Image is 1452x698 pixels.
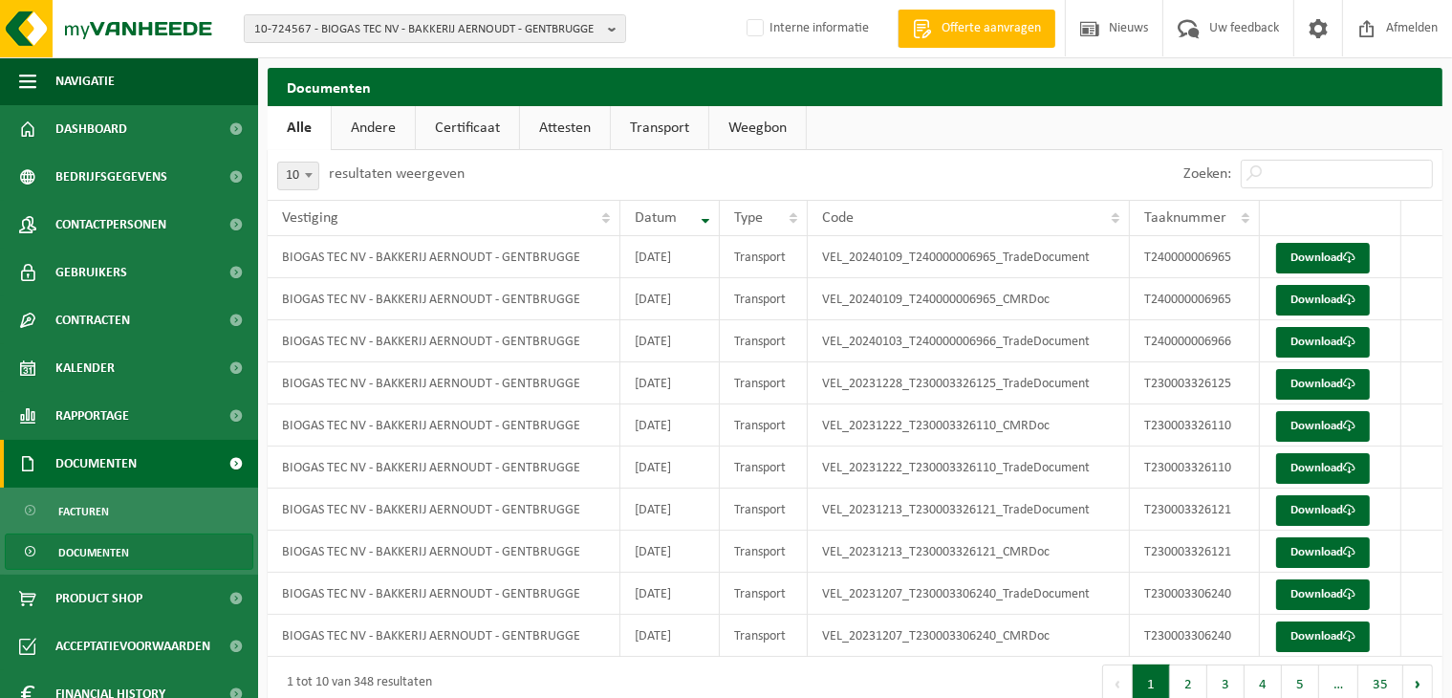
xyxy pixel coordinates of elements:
td: Transport [720,489,808,531]
span: Acceptatievoorwaarden [55,622,210,670]
a: Certificaat [416,106,519,150]
span: Dashboard [55,105,127,153]
a: Offerte aanvragen [898,10,1055,48]
a: Alle [268,106,331,150]
a: Download [1276,622,1370,652]
td: T240000006966 [1130,320,1260,362]
td: BIOGAS TEC NV - BAKKERIJ AERNOUDT - GENTBRUGGE [268,320,620,362]
td: T230003306240 [1130,615,1260,657]
h2: Documenten [268,68,1442,105]
a: Download [1276,579,1370,610]
button: 10-724567 - BIOGAS TEC NV - BAKKERIJ AERNOUDT - GENTBRUGGE [244,14,626,43]
td: BIOGAS TEC NV - BAKKERIJ AERNOUDT - GENTBRUGGE [268,278,620,320]
td: VEL_20231222_T230003326110_TradeDocument [808,447,1130,489]
td: BIOGAS TEC NV - BAKKERIJ AERNOUDT - GENTBRUGGE [268,489,620,531]
td: VEL_20231213_T230003326121_TradeDocument [808,489,1130,531]
span: Product Shop [55,575,142,622]
span: Gebruikers [55,249,127,296]
span: Vestiging [282,210,338,226]
td: Transport [720,278,808,320]
td: BIOGAS TEC NV - BAKKERIJ AERNOUDT - GENTBRUGGE [268,531,620,573]
td: [DATE] [620,531,720,573]
td: [DATE] [620,278,720,320]
td: VEL_20240109_T240000006965_CMRDoc [808,278,1130,320]
a: Attesten [520,106,610,150]
label: Interne informatie [743,14,869,43]
td: [DATE] [620,489,720,531]
td: [DATE] [620,236,720,278]
td: Transport [720,573,808,615]
td: Transport [720,236,808,278]
td: T240000006965 [1130,278,1260,320]
td: BIOGAS TEC NV - BAKKERIJ AERNOUDT - GENTBRUGGE [268,236,620,278]
a: Download [1276,369,1370,400]
span: Documenten [55,440,137,488]
span: Kalender [55,344,115,392]
a: Documenten [5,534,253,570]
td: Transport [720,362,808,404]
span: Facturen [58,493,109,530]
label: Zoeken: [1183,167,1231,183]
td: VEL_20231228_T230003326125_TradeDocument [808,362,1130,404]
span: Bedrijfsgegevens [55,153,167,201]
a: Facturen [5,492,253,529]
span: Documenten [58,534,129,571]
a: Transport [611,106,708,150]
td: T230003306240 [1130,573,1260,615]
a: Download [1276,411,1370,442]
span: 10 [277,162,319,190]
span: Navigatie [55,57,115,105]
td: BIOGAS TEC NV - BAKKERIJ AERNOUDT - GENTBRUGGE [268,362,620,404]
td: [DATE] [620,447,720,489]
td: T240000006965 [1130,236,1260,278]
td: BIOGAS TEC NV - BAKKERIJ AERNOUDT - GENTBRUGGE [268,447,620,489]
td: Transport [720,404,808,447]
span: Contracten [55,296,130,344]
td: T230003326121 [1130,531,1260,573]
td: BIOGAS TEC NV - BAKKERIJ AERNOUDT - GENTBRUGGE [268,615,620,657]
a: Download [1276,453,1370,484]
span: Offerte aanvragen [937,19,1046,38]
a: Download [1276,243,1370,273]
a: Andere [332,106,415,150]
span: Datum [635,210,677,226]
span: Type [734,210,763,226]
span: Taaknummer [1144,210,1226,226]
td: VEL_20240103_T240000006966_TradeDocument [808,320,1130,362]
td: T230003326125 [1130,362,1260,404]
td: BIOGAS TEC NV - BAKKERIJ AERNOUDT - GENTBRUGGE [268,404,620,447]
span: Contactpersonen [55,201,166,249]
a: Download [1276,495,1370,526]
a: Download [1276,285,1370,316]
td: [DATE] [620,362,720,404]
td: VEL_20231207_T230003306240_TradeDocument [808,573,1130,615]
td: [DATE] [620,615,720,657]
td: BIOGAS TEC NV - BAKKERIJ AERNOUDT - GENTBRUGGE [268,573,620,615]
span: Code [822,210,854,226]
td: Transport [720,531,808,573]
span: 10 [278,163,318,189]
td: [DATE] [620,320,720,362]
a: Weegbon [709,106,806,150]
td: Transport [720,320,808,362]
td: VEL_20240109_T240000006965_TradeDocument [808,236,1130,278]
a: Download [1276,537,1370,568]
td: T230003326121 [1130,489,1260,531]
a: Download [1276,327,1370,358]
td: [DATE] [620,573,720,615]
td: Transport [720,615,808,657]
label: resultaten weergeven [329,166,465,182]
td: T230003326110 [1130,447,1260,489]
td: T230003326110 [1130,404,1260,447]
td: Transport [720,447,808,489]
td: VEL_20231222_T230003326110_CMRDoc [808,404,1130,447]
span: 10-724567 - BIOGAS TEC NV - BAKKERIJ AERNOUDT - GENTBRUGGE [254,15,600,44]
td: VEL_20231207_T230003306240_CMRDoc [808,615,1130,657]
td: [DATE] [620,404,720,447]
span: Rapportage [55,392,129,440]
td: VEL_20231213_T230003326121_CMRDoc [808,531,1130,573]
